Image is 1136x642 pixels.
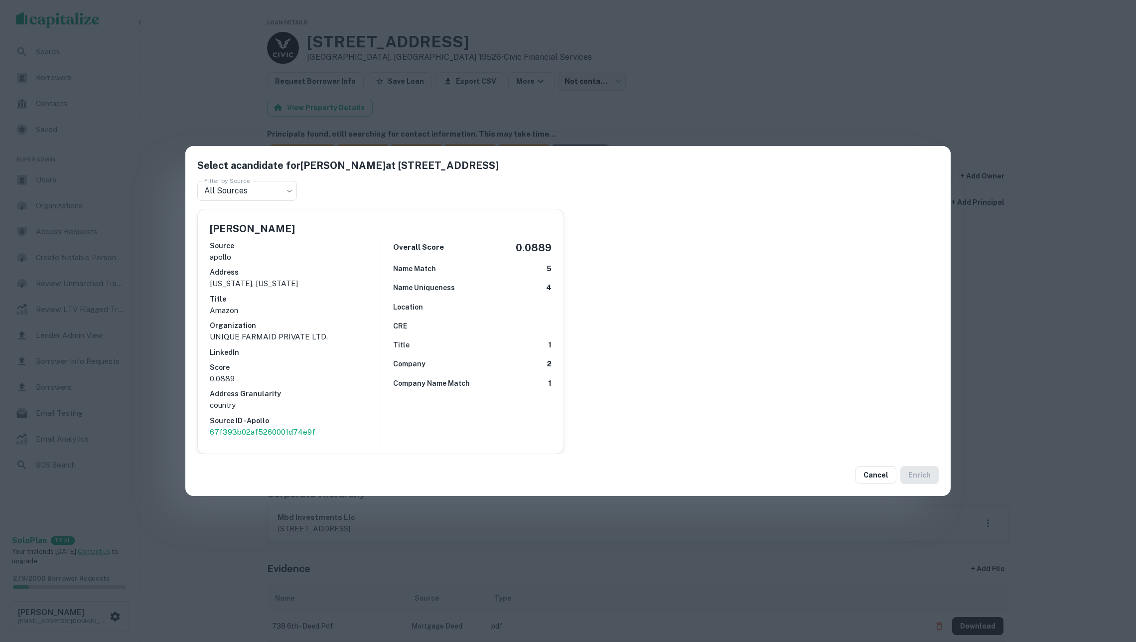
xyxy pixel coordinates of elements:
h6: Title [210,294,381,305]
h6: 1 [548,378,552,389]
h6: 2 [547,358,552,370]
h6: Company Name Match [393,378,470,389]
h6: Organization [210,320,381,331]
h5: Select a candidate for [PERSON_NAME] at [STREET_ADDRESS] [197,158,939,173]
h6: Name Match [393,263,436,274]
p: UNIQUE FARMAID PRIVATE LTD. [210,331,381,343]
h6: 4 [546,282,552,294]
h6: 1 [548,339,552,351]
h6: Overall Score [393,242,444,253]
h6: Address Granularity [210,388,381,399]
h6: Score [210,362,381,373]
p: apollo [210,251,381,263]
iframe: Chat Widget [1086,562,1136,610]
h6: Source [210,240,381,251]
div: All Sources [197,181,297,201]
button: Cancel [855,466,896,484]
p: Amazon [210,305,381,317]
h6: Source ID - Apollo [210,415,381,426]
h5: 0.0889 [516,240,552,255]
h6: CRE [393,321,407,331]
h6: Location [393,302,423,313]
h6: Address [210,267,381,278]
h6: Name Uniqueness [393,282,455,293]
h6: Title [393,339,410,350]
h5: [PERSON_NAME] [210,221,295,236]
h6: 5 [547,263,552,275]
h6: Company [393,358,426,369]
p: country [210,399,381,411]
p: 0.0889 [210,373,381,385]
h6: LinkedIn [210,347,381,358]
p: [US_STATE], [US_STATE] [210,278,381,290]
label: Filter by Source [204,176,250,185]
a: 67f393b02af5260001d74e9f [210,426,381,438]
